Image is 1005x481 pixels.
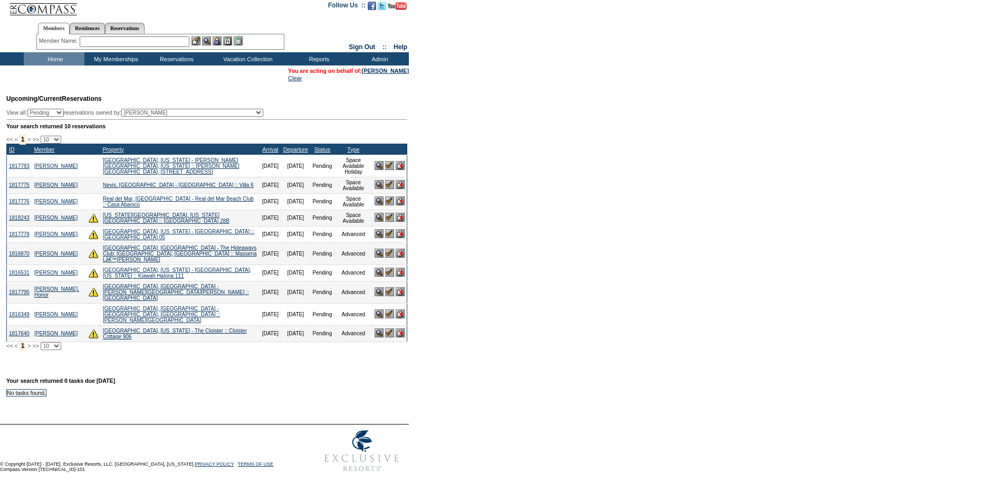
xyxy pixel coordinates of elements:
[334,303,372,325] td: Advanced
[6,95,102,102] span: Reservations
[385,196,394,205] img: Confirm Reservation
[34,182,78,188] a: [PERSON_NAME]
[281,210,310,226] td: [DATE]
[7,389,46,396] td: No tasks found.
[14,136,17,143] span: <
[103,212,229,224] a: [US_STATE][GEOGRAPHIC_DATA], [US_STATE][GEOGRAPHIC_DATA] :: [GEOGRAPHIC_DATA] 28B
[103,284,249,301] a: [GEOGRAPHIC_DATA], [GEOGRAPHIC_DATA] - [PERSON_NAME][GEOGRAPHIC_DATA][PERSON_NAME] :: [GEOGRAPHIC...
[20,341,26,351] span: 1
[262,146,278,153] a: Arrival
[334,193,372,210] td: Space Available
[260,281,281,303] td: [DATE]
[281,325,310,342] td: [DATE]
[334,155,372,177] td: Space Available Holiday
[9,231,30,237] a: 1817778
[310,210,334,226] td: Pending
[6,378,410,389] div: Your search returned 0 tasks due [DATE]
[260,155,281,177] td: [DATE]
[281,242,310,265] td: [DATE]
[89,287,98,297] img: There are insufficient days and/or tokens to cover this reservation
[34,286,79,298] a: [PERSON_NAME], Honor
[310,155,334,177] td: Pending
[385,161,394,170] img: Confirm Reservation
[375,213,384,222] img: View Reservation
[310,281,334,303] td: Pending
[382,43,387,51] span: ::
[288,68,409,74] span: You are acting on behalf of:
[9,289,30,295] a: 1817795
[396,309,405,318] img: Cancel Reservation
[378,2,386,10] img: Follow us on Twitter
[38,23,70,34] a: Members
[9,331,30,336] a: 1817640
[334,281,372,303] td: Advanced
[202,36,211,45] img: View
[388,2,407,10] img: Subscribe to our YouTube Channel
[396,161,405,170] img: Cancel Reservation
[288,75,302,81] a: Clear
[334,325,372,342] td: Advanced
[9,312,30,317] a: 1816349
[6,95,62,102] span: Upcoming/Current
[368,2,376,10] img: Become our fan on Facebook
[260,210,281,226] td: [DATE]
[89,329,98,338] img: There are insufficient days and/or tokens to cover this reservation
[375,180,384,189] img: View Reservation
[260,265,281,281] td: [DATE]
[103,306,220,323] a: [GEOGRAPHIC_DATA], [GEOGRAPHIC_DATA] - [GEOGRAPHIC_DATA], [GEOGRAPHIC_DATA] :: [PERSON_NAME][GEOG...
[310,193,334,210] td: Pending
[84,52,145,65] td: My Memberships
[375,309,384,318] img: View Reservation
[396,268,405,277] img: Cancel Reservation
[281,155,310,177] td: [DATE]
[34,231,78,237] a: [PERSON_NAME]
[334,226,372,242] td: Advanced
[103,229,254,240] a: [GEOGRAPHIC_DATA], [US_STATE] - [GEOGRAPHIC_DATA] :: [GEOGRAPHIC_DATA] 05
[9,182,30,188] a: 1817775
[9,251,30,257] a: 1816870
[27,343,31,349] span: >
[260,226,281,242] td: [DATE]
[6,136,13,143] span: <<
[9,146,15,153] a: ID
[6,123,407,129] div: Your search returned 10 reservations
[396,229,405,238] img: Cancel Reservation
[281,303,310,325] td: [DATE]
[103,267,251,279] a: [GEOGRAPHIC_DATA], [US_STATE] - [GEOGRAPHIC_DATA], [US_STATE] :: Kiawah Halona 111
[385,213,394,222] img: Confirm Reservation
[394,43,407,51] a: Help
[9,199,30,204] a: 1817776
[103,196,254,208] a: Real del Mar, [GEOGRAPHIC_DATA] - Real del Mar Beach Club :: Casa Abanico
[334,242,372,265] td: Advanced
[89,230,98,239] img: There are insufficient days and/or tokens to cover this reservation
[20,134,26,145] span: 1
[192,36,200,45] img: b_edit.gif
[396,287,405,296] img: Cancel Reservation
[34,270,78,276] a: [PERSON_NAME]
[396,213,405,222] img: Cancel Reservation
[334,177,372,193] td: Space Available
[378,5,386,11] a: Follow us on Twitter
[102,146,123,153] a: Property
[288,52,348,65] td: Reports
[34,163,78,169] a: [PERSON_NAME]
[9,215,30,221] a: 1818243
[281,177,310,193] td: [DATE]
[260,242,281,265] td: [DATE]
[349,43,375,51] a: Sign Out
[195,461,234,467] a: PRIVACY POLICY
[348,52,409,65] td: Admin
[34,199,78,204] a: [PERSON_NAME]
[385,249,394,258] img: Confirm Reservation
[281,193,310,210] td: [DATE]
[314,425,409,477] img: Exclusive Resorts
[375,249,384,258] img: View Reservation
[89,249,98,258] img: There are insufficient days and/or tokens to cover this reservation
[375,196,384,205] img: View Reservation
[281,281,310,303] td: [DATE]
[396,196,405,205] img: Cancel Reservation
[260,177,281,193] td: [DATE]
[385,287,394,296] img: Confirm Reservation
[103,182,254,188] a: Nevis, [GEOGRAPHIC_DATA] - [GEOGRAPHIC_DATA] :: Villa 6
[103,157,240,175] a: [GEOGRAPHIC_DATA], [US_STATE] - [PERSON_NAME][GEOGRAPHIC_DATA], [US_STATE] :: [PERSON_NAME][GEOGR...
